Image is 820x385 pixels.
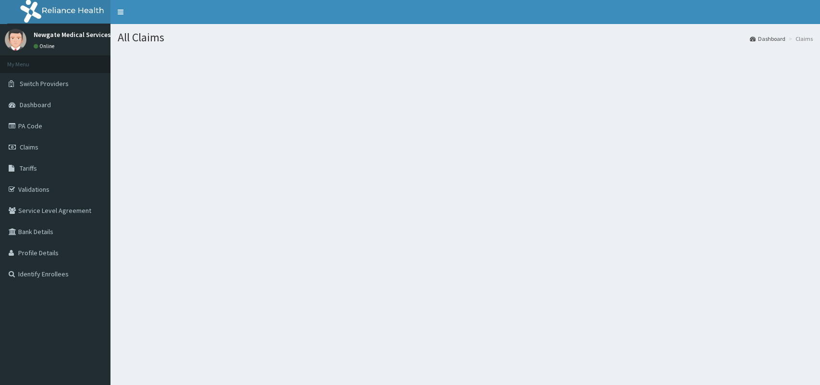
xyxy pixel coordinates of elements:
[34,31,111,38] p: Newgate Medical Services
[5,29,26,50] img: User Image
[20,143,38,151] span: Claims
[118,31,813,44] h1: All Claims
[786,35,813,43] li: Claims
[34,43,57,50] a: Online
[20,100,51,109] span: Dashboard
[750,35,785,43] a: Dashboard
[20,79,69,88] span: Switch Providers
[20,164,37,173] span: Tariffs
